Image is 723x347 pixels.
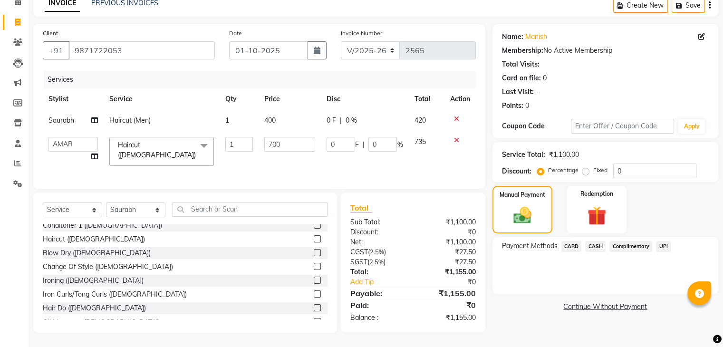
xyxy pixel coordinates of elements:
[593,166,607,174] label: Fixed
[502,150,545,160] div: Service Total:
[413,257,483,267] div: ₹27.50
[343,267,413,277] div: Total:
[355,140,359,150] span: F
[413,313,483,323] div: ₹1,155.00
[413,288,483,299] div: ₹1,155.00
[225,116,229,125] span: 1
[413,247,483,257] div: ₹27.50
[259,88,321,110] th: Price
[414,137,425,146] span: 735
[397,140,403,150] span: %
[43,88,104,110] th: Stylist
[413,227,483,237] div: ₹0
[321,88,408,110] th: Disc
[502,59,540,69] div: Total Visits:
[413,217,483,227] div: ₹1,100.00
[350,248,368,256] span: CGST
[343,288,413,299] div: Payable:
[43,221,162,231] div: Conditoner 1 ([DEMOGRAPHIC_DATA])
[327,116,336,125] span: 0 F
[502,46,709,56] div: No Active Membership
[536,87,539,97] div: -
[343,299,413,311] div: Paid:
[609,241,652,252] span: Complimentary
[413,299,483,311] div: ₹0
[104,88,220,110] th: Service
[656,241,671,252] span: UPI
[549,150,579,160] div: ₹1,100.00
[43,303,146,313] div: Hair Do ([DEMOGRAPHIC_DATA])
[548,166,578,174] label: Percentage
[571,119,675,134] input: Enter Offer / Coupon Code
[350,203,372,213] span: Total
[370,248,384,256] span: 2.5%
[502,241,558,251] span: Payment Methods
[580,190,613,198] label: Redemption
[343,237,413,247] div: Net:
[543,73,547,83] div: 0
[343,227,413,237] div: Discount:
[220,88,259,110] th: Qty
[502,32,523,42] div: Name:
[109,116,151,125] span: Haircut (Men)
[43,276,144,286] div: Ironing ([DEMOGRAPHIC_DATA])
[44,71,483,88] div: Services
[408,88,444,110] th: Total
[502,121,571,131] div: Coupon Code
[502,46,543,56] div: Membership:
[68,41,215,59] input: Search by Name/Mobile/Email/Code
[341,29,382,38] label: Invoice Number
[340,116,342,125] span: |
[43,248,151,258] div: Blow Dry ([DEMOGRAPHIC_DATA])
[43,262,173,272] div: Change Of Style ([DEMOGRAPHIC_DATA])
[525,101,529,111] div: 0
[43,41,69,59] button: +91
[264,116,276,125] span: 400
[678,119,705,134] button: Apply
[502,166,531,176] div: Discount:
[413,237,483,247] div: ₹1,100.00
[444,88,476,110] th: Action
[343,247,413,257] div: ( )
[350,258,367,266] span: SGST
[173,202,328,217] input: Search or Scan
[500,191,545,199] label: Manual Payment
[343,313,413,323] div: Balance :
[525,32,547,42] a: Manish
[43,289,187,299] div: Iron Curls/Tong Curls ([DEMOGRAPHIC_DATA])
[43,29,58,38] label: Client
[48,116,74,125] span: Saurabh
[502,101,523,111] div: Points:
[502,73,541,83] div: Card on file:
[196,151,200,159] a: x
[229,29,242,38] label: Date
[363,140,365,150] span: |
[585,241,606,252] span: CASH
[118,141,196,159] span: Haircut ([DEMOGRAPHIC_DATA])
[369,258,384,266] span: 2.5%
[424,277,482,287] div: ₹0
[502,87,534,97] div: Last Visit:
[43,234,145,244] div: Haircut ([DEMOGRAPHIC_DATA])
[581,204,612,228] img: _gift.svg
[343,217,413,227] div: Sub Total:
[414,116,425,125] span: 420
[413,267,483,277] div: ₹1,155.00
[508,205,537,226] img: _cash.svg
[43,317,160,327] div: Oil Massage ([DEMOGRAPHIC_DATA])
[343,277,424,287] a: Add Tip
[561,241,582,252] span: CARD
[343,257,413,267] div: ( )
[346,116,357,125] span: 0 %
[494,302,716,312] a: Continue Without Payment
